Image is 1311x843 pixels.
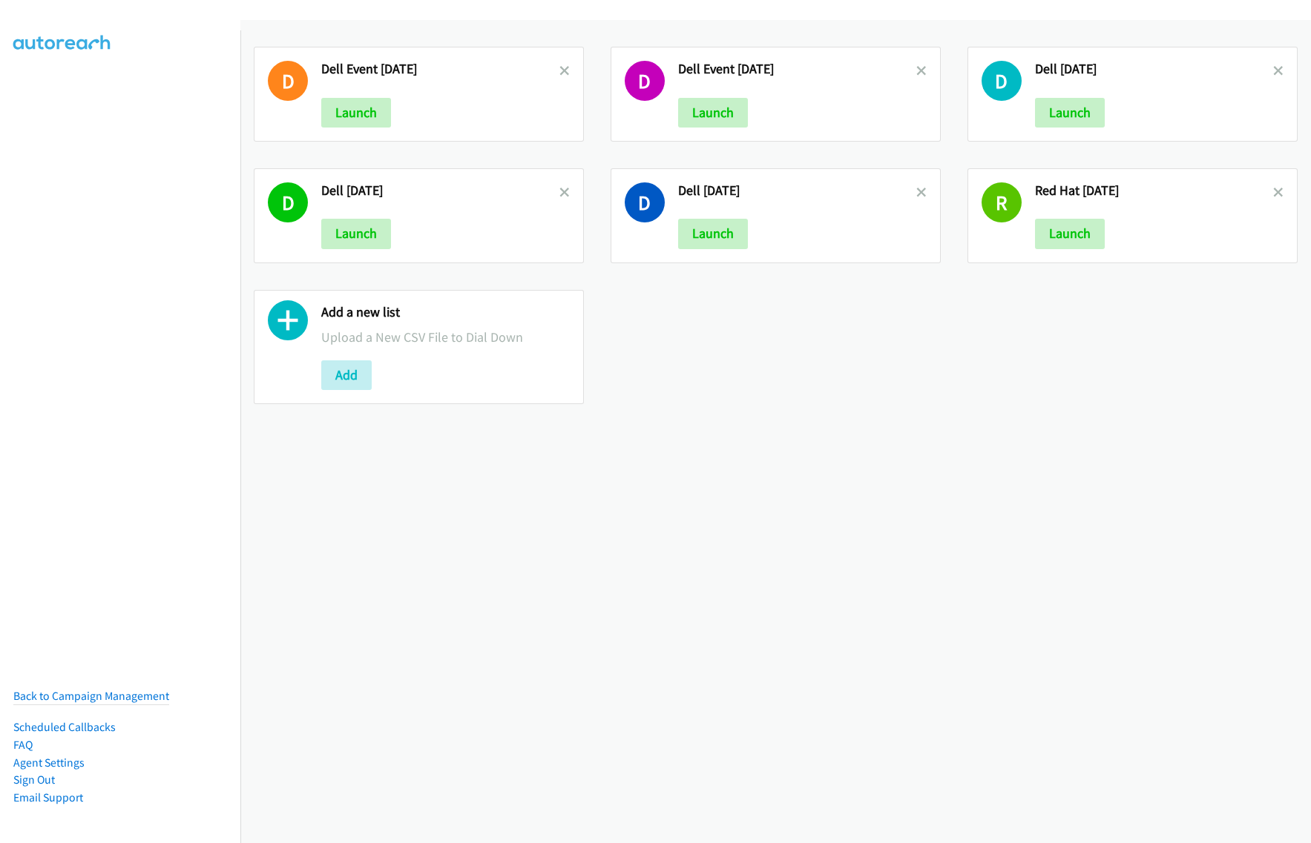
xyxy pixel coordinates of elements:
a: Sign Out [13,773,55,787]
button: Launch [321,98,391,128]
h1: D [268,182,308,222]
button: Launch [678,98,748,128]
button: Launch [1035,98,1105,128]
h1: D [625,61,665,101]
a: Agent Settings [13,756,85,770]
a: Scheduled Callbacks [13,720,116,734]
h2: Dell [DATE] [678,182,916,199]
h1: R [982,182,1022,222]
button: Add [321,360,372,390]
h1: D [982,61,1022,101]
h2: Dell Event [DATE] [321,61,559,78]
h1: D [268,61,308,101]
p: Upload a New CSV File to Dial Down [321,327,570,347]
button: Launch [321,219,391,248]
h2: Dell [DATE] [1035,61,1273,78]
h2: Dell Event [DATE] [678,61,916,78]
a: Email Support [13,790,83,804]
h1: D [625,182,665,222]
a: Back to Campaign Management [13,689,169,703]
h2: Add a new list [321,304,570,321]
button: Launch [678,219,748,248]
h2: Dell [DATE] [321,182,559,199]
button: Launch [1035,219,1105,248]
h2: Red Hat [DATE] [1035,182,1273,199]
a: FAQ [13,738,33,752]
